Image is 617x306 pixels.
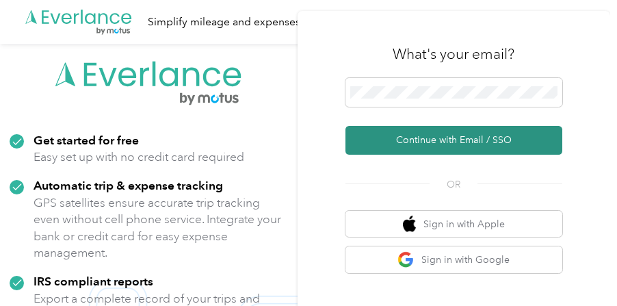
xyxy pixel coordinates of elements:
[345,246,563,273] button: google logoSign in with Google
[345,126,563,155] button: Continue with Email / SSO
[34,178,223,192] strong: Automatic trip & expense tracking
[34,274,153,288] strong: IRS compliant reports
[393,44,514,64] h3: What's your email?
[34,149,244,166] p: Easy set up with no credit card required
[430,177,477,192] span: OR
[345,211,563,238] button: apple logoSign in with Apple
[34,133,139,147] strong: Get started for free
[403,216,417,233] img: apple logo
[148,14,300,31] div: Simplify mileage and expenses
[34,194,288,262] p: GPS satellites ensure accurate trip tracking even without cell phone service. Integrate your bank...
[397,251,415,268] img: google logo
